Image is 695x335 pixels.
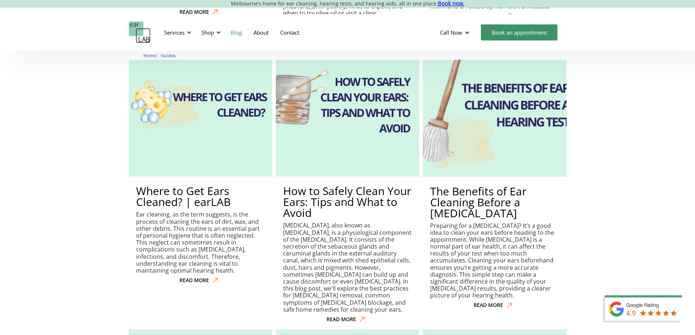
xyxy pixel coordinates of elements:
[440,29,462,36] div: Call Now
[179,9,209,15] div: READ MORE
[283,186,412,218] h2: How to Safely Clean Your Ears: Tips and What to Avoid
[276,33,419,176] img: How to Safely Clean Your Ears: Tips and What to Avoid
[143,52,161,59] li: 〉
[143,53,156,58] span: Home
[434,22,477,43] div: Call Now
[248,22,274,43] a: About
[129,22,151,43] a: home
[164,29,185,36] div: Services
[197,22,223,43] div: Shop
[474,302,503,308] div: READ MORE
[136,211,265,274] p: Ear cleaning, as the term suggests, is the process of cleaning the ears of dirt, wax, and other d...
[136,186,265,207] h2: Where to Get Ears Cleaned? | earLAB
[327,316,356,323] div: READ MORE
[201,29,214,36] div: Shop
[423,33,566,311] a: The Benefits of Ear Cleaning Before a Hearing TestThe Benefits of Ear Cleaning Before a [MEDICAL_...
[225,22,248,43] a: Blog
[474,13,503,19] div: READ MORE
[161,52,176,59] a: Guides
[276,33,419,326] a: How to Safely Clean Your Ears: Tips and What to AvoidHow to Safely Clean Your Ears: Tips and What...
[274,22,305,43] a: Contact
[430,222,559,299] p: Preparing for a [MEDICAL_DATA]? It’s a good idea to clean your ears before heading to the appoint...
[129,33,272,176] img: Where to Get Ears Cleaned? | earLAB
[179,277,209,284] div: READ MORE
[143,52,156,59] a: Home
[283,222,412,313] p: [MEDICAL_DATA], also known as [MEDICAL_DATA], is a physiological component of the [MEDICAL_DATA]....
[129,33,272,287] a: Where to Get Ears Cleaned? | earLABWhere to Get Ears Cleaned? | earLABEar cleaning, as the term s...
[161,53,176,58] span: Guides
[416,26,574,184] img: The Benefits of Ear Cleaning Before a Hearing Test
[481,24,557,40] a: Book an appointment
[430,186,559,219] h2: The Benefits of Ear Cleaning Before a [MEDICAL_DATA]
[160,22,193,43] div: Services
